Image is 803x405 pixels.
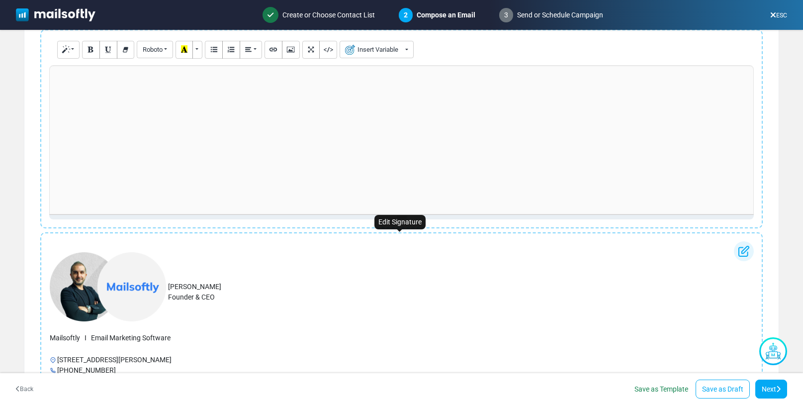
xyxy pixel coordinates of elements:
button: Bold (⌘+B) [82,41,100,59]
button: Picture [282,41,300,59]
a: Back [16,385,33,394]
button: Insert Variable [340,41,414,58]
div: Resize [49,215,754,219]
button: Link (⌘+K) [265,41,282,59]
button: Remove Font Style (⌘+\) [117,41,135,59]
button: Code View [319,41,337,59]
img: AI Assistant [759,337,787,365]
button: Unordered list (⌘+⇧+NUM7) [205,41,223,59]
button: Recent Color [176,41,193,59]
button: Style [57,41,80,59]
span: Roboto [143,46,163,53]
p: Mailsoftly I Email Marketing Software [50,333,171,343]
button: Underline (⌘+U) [99,41,117,59]
a: Save as Draft [696,380,750,399]
a: Save as Template [628,380,694,398]
div: Edit Signature [374,215,426,229]
span: 3 [499,8,513,22]
a: ESC [770,12,787,19]
p: [PHONE_NUMBER] [57,365,172,376]
img: mailsoftly_white_logo.svg [16,8,95,21]
button: Font Family [137,41,173,58]
span: 2 [404,11,408,19]
button: Paragraph [240,41,262,59]
button: More Color [192,41,202,59]
p: [PERSON_NAME] [168,282,221,292]
button: Ordered list (⌘+⇧+NUM8) [222,41,240,59]
img: variable-target.svg [345,45,355,55]
p: [STREET_ADDRESS][PERSON_NAME] [57,355,172,365]
a: Next [755,380,787,399]
button: Full Screen [302,41,320,59]
p: Founder & CEO [168,292,221,303]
